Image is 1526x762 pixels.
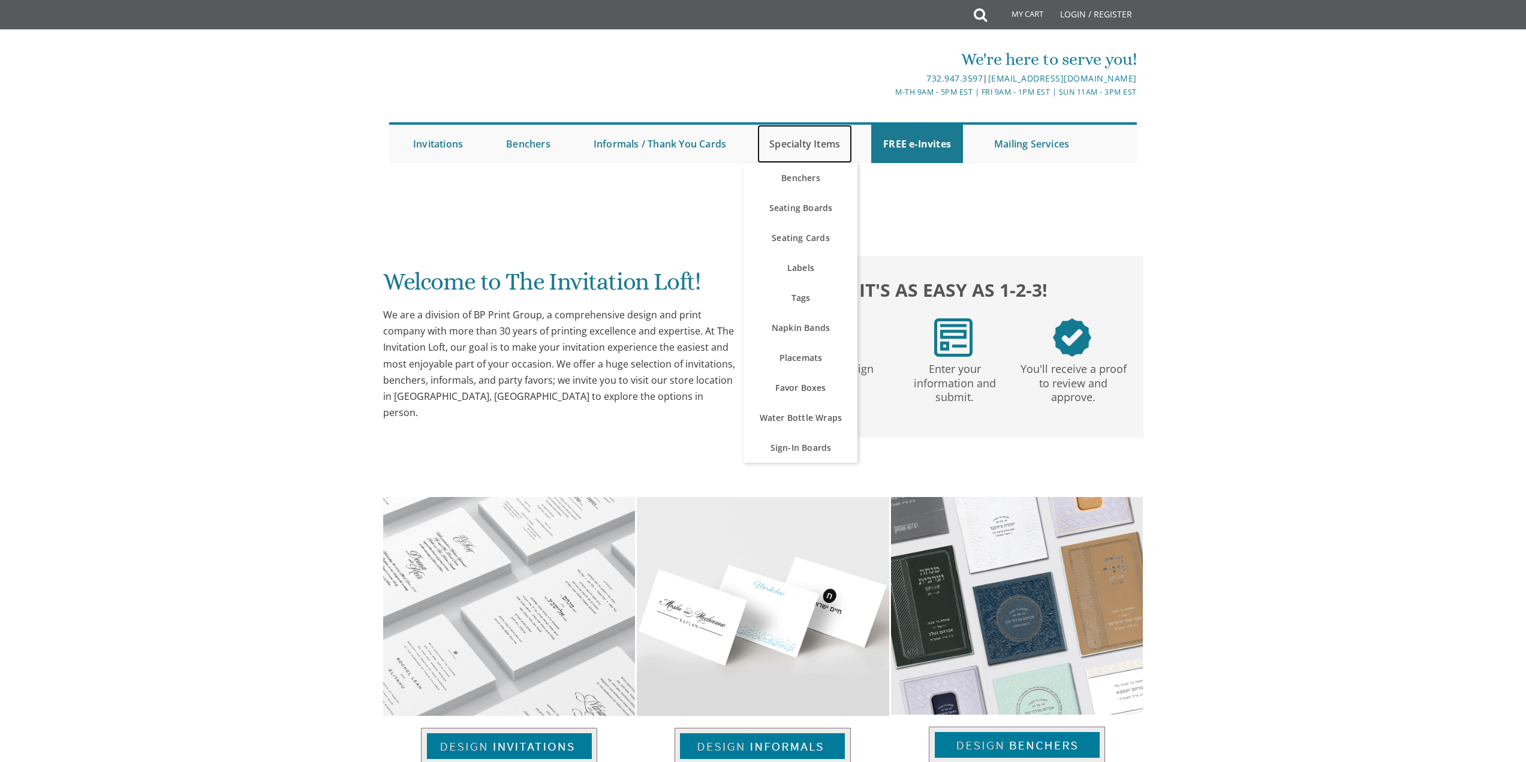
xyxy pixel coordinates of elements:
[744,433,857,463] a: Sign-In Boards
[582,125,738,163] a: Informals / Thank You Cards
[401,125,475,163] a: Invitations
[744,283,857,313] a: Tags
[982,125,1081,163] a: Mailing Services
[934,318,973,357] img: step2.png
[744,163,857,193] a: Benchers
[744,223,857,253] a: Seating Cards
[744,313,857,343] a: Napkin Bands
[383,269,739,304] h1: Welcome to The Invitation Loft!
[744,403,857,433] a: Water Bottle Wraps
[639,71,1137,86] div: |
[744,373,857,403] a: Favor Boxes
[744,343,857,373] a: Placemats
[744,193,857,223] a: Seating Boards
[639,86,1137,98] div: M-Th 9am - 5pm EST | Fri 9am - 1pm EST | Sun 11am - 3pm EST
[744,253,857,283] a: Labels
[1016,357,1130,405] p: You'll receive a proof to review and approve.
[871,125,963,163] a: FREE e-Invites
[494,125,562,163] a: Benchers
[639,47,1137,71] div: We're here to serve you!
[775,276,1131,303] h2: It's as easy as 1-2-3!
[926,73,983,84] a: 732.947.3597
[1053,318,1091,357] img: step3.png
[757,125,852,163] a: Specialty Items
[988,73,1137,84] a: [EMAIL_ADDRESS][DOMAIN_NAME]
[383,307,739,421] div: We are a division of BP Print Group, a comprehensive design and print company with more than 30 y...
[898,357,1012,405] p: Enter your information and submit.
[986,1,1052,31] a: My Cart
